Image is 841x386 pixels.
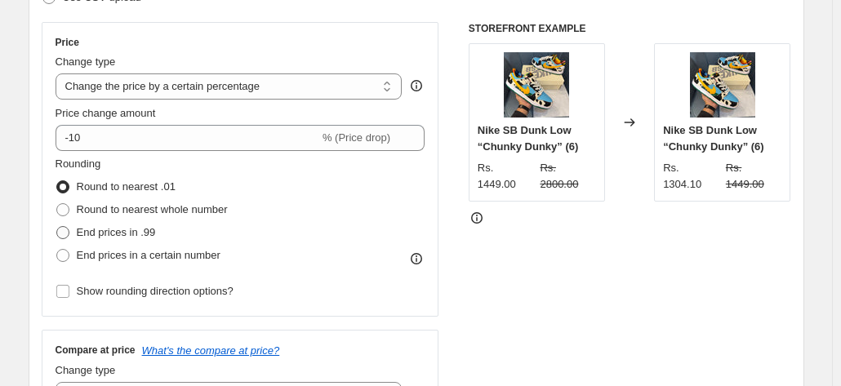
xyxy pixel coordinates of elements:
span: % (Price drop) [323,131,390,144]
span: Show rounding direction options? [77,285,234,297]
span: Rounding [56,158,101,170]
span: End prices in a certain number [77,249,220,261]
span: Change type [56,364,116,376]
span: Change type [56,55,116,68]
div: Rs. 1304.10 [663,160,719,193]
h3: Price [56,36,79,49]
input: -15 [56,125,319,151]
strike: Rs. 2800.00 [540,160,596,193]
h6: STOREFRONT EXAMPLE [469,22,791,35]
span: Nike SB Dunk Low “Chunky Dunky” (6) [478,124,579,153]
img: WhatsAppImage2025-04-13at2.20.20PM_80x.jpg [504,52,569,118]
span: Round to nearest .01 [77,180,176,193]
span: Price change amount [56,107,156,119]
img: WhatsAppImage2025-04-13at2.20.20PM_80x.jpg [690,52,755,118]
span: Round to nearest whole number [77,203,228,215]
strike: Rs. 1449.00 [726,160,782,193]
span: Nike SB Dunk Low “Chunky Dunky” (6) [663,124,764,153]
div: Rs. 1449.00 [478,160,534,193]
button: What's the compare at price? [142,344,280,357]
h3: Compare at price [56,344,136,357]
span: End prices in .99 [77,226,156,238]
div: help [408,78,425,94]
